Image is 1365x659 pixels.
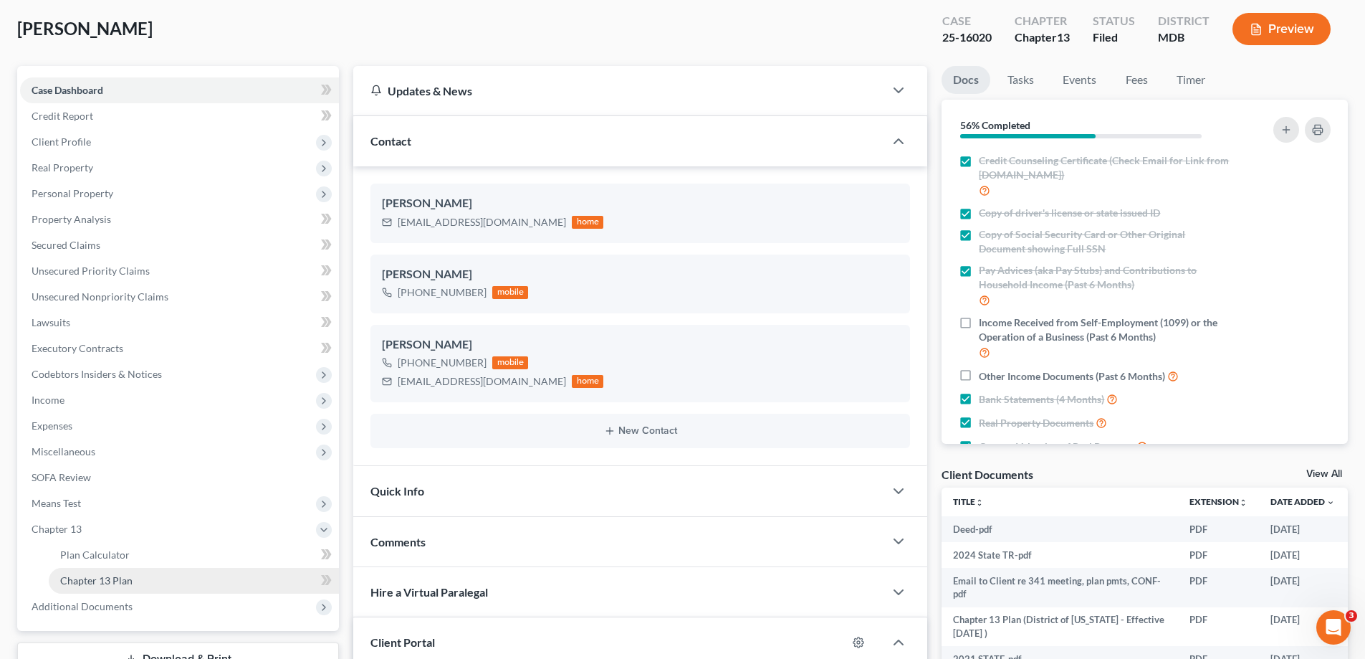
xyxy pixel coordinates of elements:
[20,336,339,361] a: Executory Contracts
[49,542,339,568] a: Plan Calculator
[1270,496,1335,507] a: Date Added expand_more
[32,445,95,457] span: Miscellaneous
[1015,13,1070,29] div: Chapter
[370,535,426,549] span: Comments
[398,285,487,300] div: [PHONE_NUMBER]
[1259,542,1346,568] td: [DATE]
[32,110,93,122] span: Credit Report
[60,549,130,561] span: Plan Calculator
[32,187,113,199] span: Personal Property
[1015,29,1070,46] div: Chapter
[1178,542,1259,568] td: PDF
[32,600,133,612] span: Additional Documents
[960,119,1030,131] strong: 56% Completed
[1057,30,1070,44] span: 13
[979,416,1093,430] span: Real Property Documents
[1259,516,1346,542] td: [DATE]
[32,136,91,148] span: Client Profile
[1051,66,1108,94] a: Events
[382,336,899,354] div: [PERSON_NAME]
[492,286,528,299] div: mobile
[32,471,91,483] span: SOFA Review
[382,425,899,437] button: New Contact
[975,498,984,507] i: unfold_more
[1093,29,1135,46] div: Filed
[17,18,153,39] span: [PERSON_NAME]
[979,440,1134,454] span: Current Valuation of Real Property
[492,356,528,369] div: mobile
[32,290,168,303] span: Unsecured Nonpriority Claims
[1178,516,1259,542] td: PDF
[370,83,867,98] div: Updates & News
[1093,13,1135,29] div: Status
[942,516,1178,542] td: Deed-pdf
[20,310,339,336] a: Lawsuits
[1189,496,1247,507] a: Extensionunfold_more
[942,13,992,29] div: Case
[32,84,103,96] span: Case Dashboard
[20,232,339,258] a: Secured Claims
[370,484,424,498] span: Quick Info
[370,585,488,599] span: Hire a Virtual Paralegal
[979,316,1234,344] span: Income Received from Self-Employment (1099) or the Operation of a Business (Past 6 Months)
[32,497,81,509] span: Means Test
[996,66,1045,94] a: Tasks
[1178,568,1259,607] td: PDF
[1259,568,1346,607] td: [DATE]
[20,258,339,284] a: Unsecured Priority Claims
[20,465,339,490] a: SOFA Review
[979,369,1165,384] span: Other Income Documents (Past 6 Months)
[32,265,150,277] span: Unsecured Priority Claims
[382,195,899,212] div: [PERSON_NAME]
[942,29,992,46] div: 25-16020
[32,239,100,251] span: Secured Claims
[32,419,72,432] span: Expenses
[942,607,1178,647] td: Chapter 13 Plan (District of [US_STATE] - Effective [DATE] )
[20,207,339,232] a: Property Analysis
[32,368,162,380] span: Codebtors Insiders & Notices
[572,375,603,388] div: home
[20,103,339,129] a: Credit Report
[32,523,82,535] span: Chapter 13
[1316,610,1351,645] iframe: Intercom live chat
[942,568,1178,607] td: Email to Client re 341 meeting, plan pmts, CONF-pdf
[979,392,1104,407] span: Bank Statements (4 Months)
[32,342,123,354] span: Executory Contracts
[942,542,1178,568] td: 2024 State TR-pdf
[49,568,339,594] a: Chapter 13 Plan
[1239,498,1247,507] i: unfold_more
[32,394,64,406] span: Income
[1178,607,1259,647] td: PDF
[942,66,990,94] a: Docs
[32,316,70,328] span: Lawsuits
[979,206,1160,220] span: Copy of driver's license or state issued ID
[398,374,566,389] div: [EMAIL_ADDRESS][DOMAIN_NAME]
[1165,66,1217,94] a: Timer
[1326,498,1335,507] i: expand_more
[953,496,984,507] a: Titleunfold_more
[572,216,603,229] div: home
[979,227,1234,256] span: Copy of Social Security Card or Other Original Document showing Full SSN
[1232,13,1331,45] button: Preview
[1259,607,1346,647] td: [DATE]
[1306,469,1342,479] a: View All
[382,266,899,283] div: [PERSON_NAME]
[20,77,339,103] a: Case Dashboard
[60,574,133,587] span: Chapter 13 Plan
[20,284,339,310] a: Unsecured Nonpriority Claims
[370,635,435,649] span: Client Portal
[398,356,487,370] div: [PHONE_NUMBER]
[942,467,1033,482] div: Client Documents
[979,263,1234,292] span: Pay Advices (aka Pay Stubs) and Contributions to Household Income (Past 6 Months)
[1113,66,1159,94] a: Fees
[979,153,1234,182] span: Credit Counseling Certificate (Check Email for Link from [DOMAIN_NAME])
[32,161,93,174] span: Real Property
[1346,610,1357,622] span: 3
[370,134,411,148] span: Contact
[32,213,111,225] span: Property Analysis
[1158,13,1210,29] div: District
[398,215,566,229] div: [EMAIL_ADDRESS][DOMAIN_NAME]
[1158,29,1210,46] div: MDB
